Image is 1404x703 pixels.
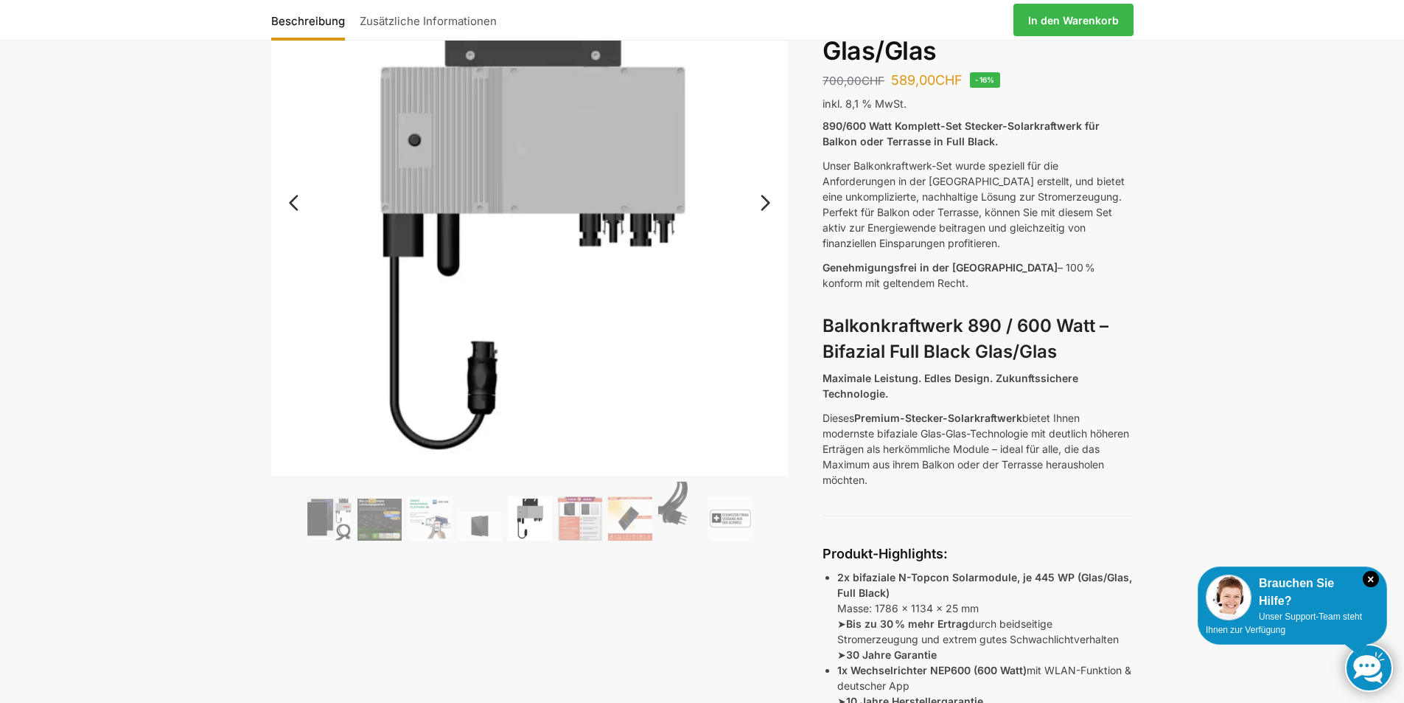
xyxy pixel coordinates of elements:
i: Schließen [1363,571,1379,587]
strong: 1x Wechselrichter NEP600 (600 Watt) [837,664,1027,676]
img: Balkonkraftwerk 890/600 Watt bificial Glas/Glas – Bild 5 [508,496,552,541]
img: Anschlusskabel-3meter_schweizer-stecker [658,482,702,541]
span: inkl. 8,1 % MwSt. [823,97,907,110]
img: Bificial im Vergleich zu billig Modulen [558,496,602,541]
strong: 2x bifaziale N-Topcon Solarmodule, je 445 WP (Glas/Glas, Full Black) [837,571,1132,599]
p: Masse: 1786 x 1134 x 25 mm ➤ durch beidseitige Stromerzeugung und extrem gutes Schwachlichtverhal... [837,569,1133,662]
strong: Premium-Stecker-Solarkraftwerk [854,412,1022,424]
bdi: 700,00 [823,74,884,88]
img: Maysun [458,511,502,541]
strong: 890/600 Watt Komplett-Set Stecker-Solarkraftwerk für Balkon oder Terrasse in Full Black. [823,120,1100,148]
p: Dieses bietet Ihnen modernste bifaziale Glas-Glas-Technologie mit deutlich höheren Erträgen als h... [823,410,1133,488]
bdi: 589,00 [891,72,963,88]
img: Balkonkraftwerk 890/600 Watt bificial Glas/Glas – Bild 3 [408,496,452,541]
p: Unser Balkonkraftwerk-Set wurde speziell für die Anforderungen in der [GEOGRAPHIC_DATA] erstellt,... [823,158,1133,251]
strong: Balkonkraftwerk 890 / 600 Watt – Bifazial Full Black Glas/Glas [823,315,1108,362]
div: Brauchen Sie Hilfe? [1206,575,1379,610]
span: CHF [862,74,884,88]
img: Bificiales Hochleistungsmodul [307,496,352,541]
span: Genehmigungsfrei in der [GEOGRAPHIC_DATA] [823,261,1058,274]
img: Balkonkraftwerk 890/600 Watt bificial Glas/Glas – Bild 2 [357,499,402,541]
span: – 100 % konform mit geltendem Recht. [823,261,1095,289]
span: Unser Support-Team steht Ihnen zur Verfügung [1206,612,1362,635]
strong: Bis zu 30 % mehr Ertrag [846,617,968,630]
img: Balkonkraftwerk 890/600 Watt bificial Glas/Glas – Bild 9 [708,496,752,541]
a: Beschreibung [271,2,352,38]
a: In den Warenkorb [1013,4,1134,36]
strong: Produkt-Highlights: [823,546,948,561]
img: Customer service [1206,575,1251,620]
a: Zusätzliche Informationen [352,2,504,38]
strong: 30 Jahre Garantie [846,648,937,661]
strong: Maximale Leistung. Edles Design. Zukunftssichere Technologie. [823,372,1078,400]
span: -16% [970,72,1000,88]
span: CHF [935,72,963,88]
img: Bificial 30 % mehr Leistung [608,496,652,541]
